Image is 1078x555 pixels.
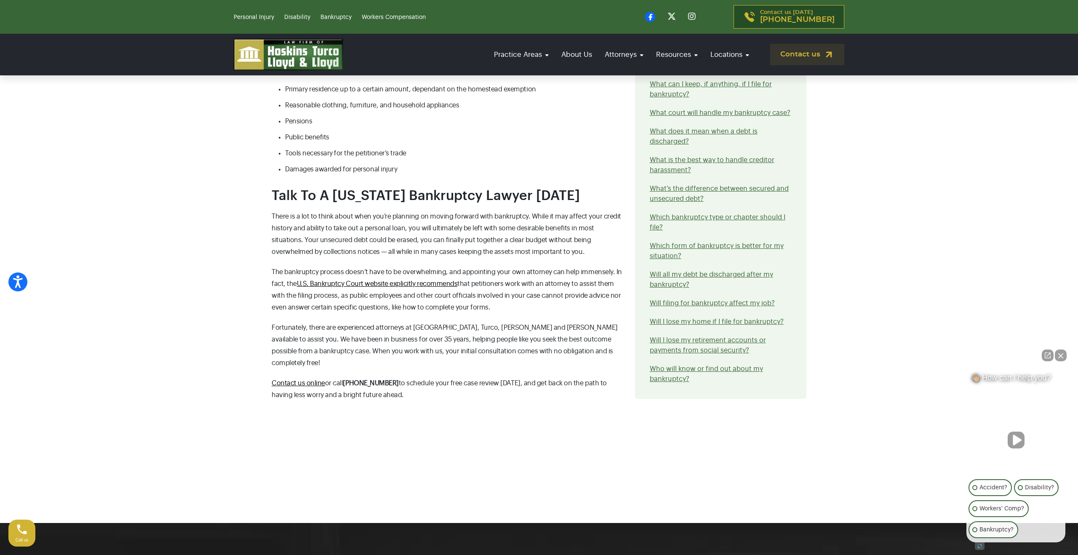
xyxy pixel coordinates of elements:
[272,324,618,366] span: Fortunately, there are experienced attorneys at [GEOGRAPHIC_DATA], Turco, [PERSON_NAME] and [PERS...
[650,185,789,202] a: What’s the difference between secured and unsecured debt?
[650,81,772,98] a: What can I keep, if anything, if I file for bankruptcy?
[652,43,702,67] a: Resources
[650,128,758,145] a: What does it mean when a debt is discharged?
[979,525,1014,535] p: Bankruptcy?
[557,43,596,67] a: About Us
[770,44,844,65] a: Contact us
[297,280,458,287] a: U.S. Bankruptcy Court website explicitly recommends
[272,213,621,255] span: There is a lot to think about when you’re planning on moving forward with bankruptcy. While it ma...
[979,483,1007,493] p: Accident?
[285,134,329,141] span: Public benefits
[1055,350,1067,361] button: Close Intaker Chat Widget
[650,271,773,288] a: Will all my debt be discharged after my bankruptcy?
[320,14,352,20] a: Bankruptcy
[272,189,580,203] span: ​​Talk To A [US_STATE] Bankruptcy Lawyer [DATE]
[600,43,648,67] a: Attorneys
[285,150,406,157] span: Tools necessary for the petitioner’s trade
[284,14,310,20] a: Disability
[285,166,397,173] span: Damages awarded for personal injury
[325,380,343,387] span: or call
[760,10,835,24] p: Contact us [DATE]
[285,86,536,93] span: Primary residence up to a certain amount, dependant on the homestead exemption
[490,43,553,67] a: Practice Areas
[272,280,621,311] span: that petitioners work with an attorney to assist them with the filing process, as public employee...
[272,380,607,398] span: to schedule your free case review [DATE], and get back on the path to having less worry and a bri...
[650,243,784,259] a: Which form of bankruptcy is better for my situation?
[966,373,1065,387] div: 👋🏼 How can I help you?
[285,102,459,109] span: Reasonable clothing, furniture, and household appliances
[16,538,29,542] span: Call us
[975,542,985,550] a: Open intaker chat
[734,5,844,29] a: Contact us [DATE][PHONE_NUMBER]
[234,14,274,20] a: Personal Injury
[979,504,1024,514] p: Workers' Comp?
[650,214,785,231] a: Which bankruptcy type or chapter should I file?
[650,366,763,382] a: Who will know or find out about my bankruptcy?
[1042,350,1054,361] a: Open direct chat
[650,109,790,116] a: What court will handle my bankruptcy case?
[706,43,753,67] a: Locations
[343,380,398,387] b: [PHONE_NUMBER]
[362,14,426,20] a: Workers Compensation
[650,157,774,173] a: What is the best way to handle creditor harassment?
[760,16,835,24] span: [PHONE_NUMBER]
[650,318,784,325] a: Will I lose my home if I file for bankruptcy?
[650,337,766,354] a: Will I lose my retirement accounts or payments from social security?
[650,300,775,307] a: Will filing for bankruptcy affect my job?
[1025,483,1054,493] p: Disability?
[272,269,622,287] span: The bankruptcy process doesn’t have to be overwhelming, and appointing your own attorney can help...
[272,380,325,387] a: Contact us online
[1008,432,1025,448] button: Unmute video
[285,118,312,125] span: Pensions
[234,39,343,70] img: logo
